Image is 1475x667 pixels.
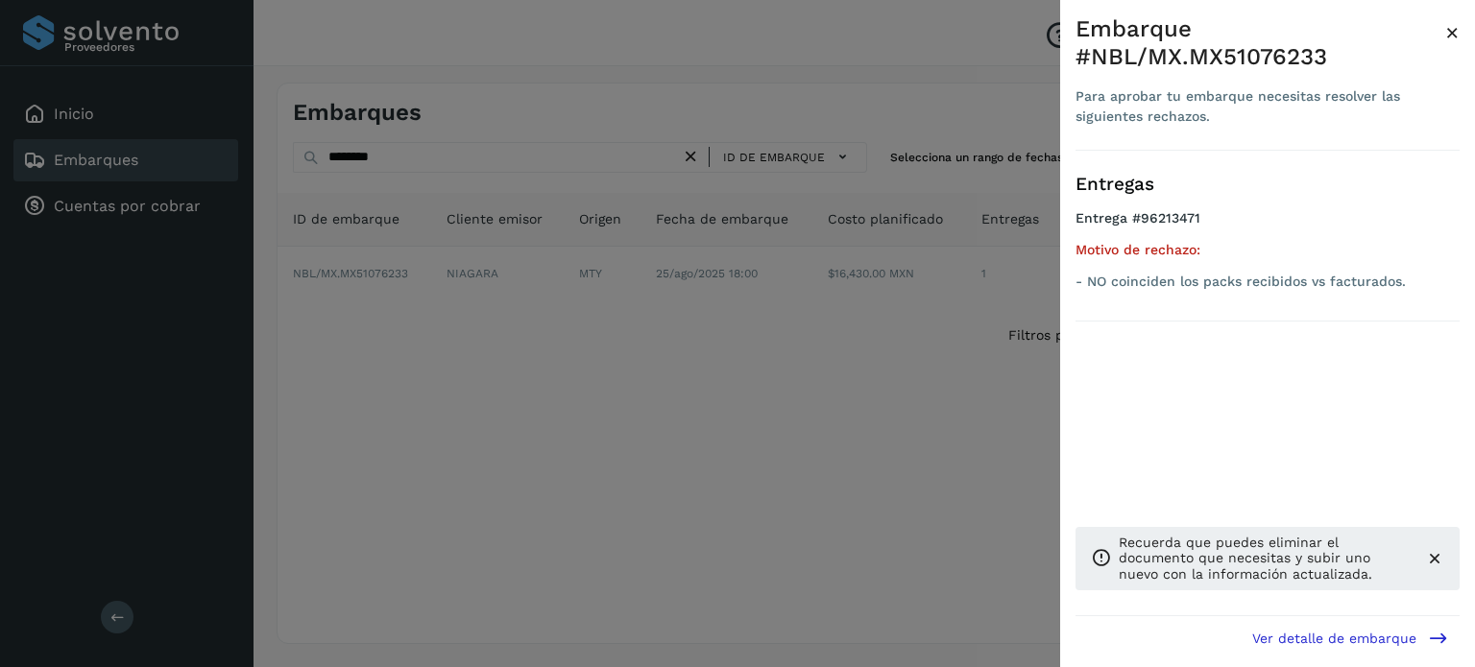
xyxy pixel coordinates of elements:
p: - NO coinciden los packs recibidos vs facturados. [1076,274,1460,290]
p: Recuerda que puedes eliminar el documento que necesitas y subir uno nuevo con la información actu... [1119,535,1410,583]
h5: Motivo de rechazo: [1076,242,1460,258]
div: Embarque #NBL/MX.MX51076233 [1076,15,1445,71]
span: × [1445,19,1460,46]
button: Close [1445,15,1460,50]
div: Para aprobar tu embarque necesitas resolver las siguientes rechazos. [1076,86,1445,127]
h4: Entrega #96213471 [1076,210,1460,242]
h3: Entregas [1076,174,1460,196]
span: Ver detalle de embarque [1252,631,1416,645]
button: Ver detalle de embarque [1241,616,1460,659]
